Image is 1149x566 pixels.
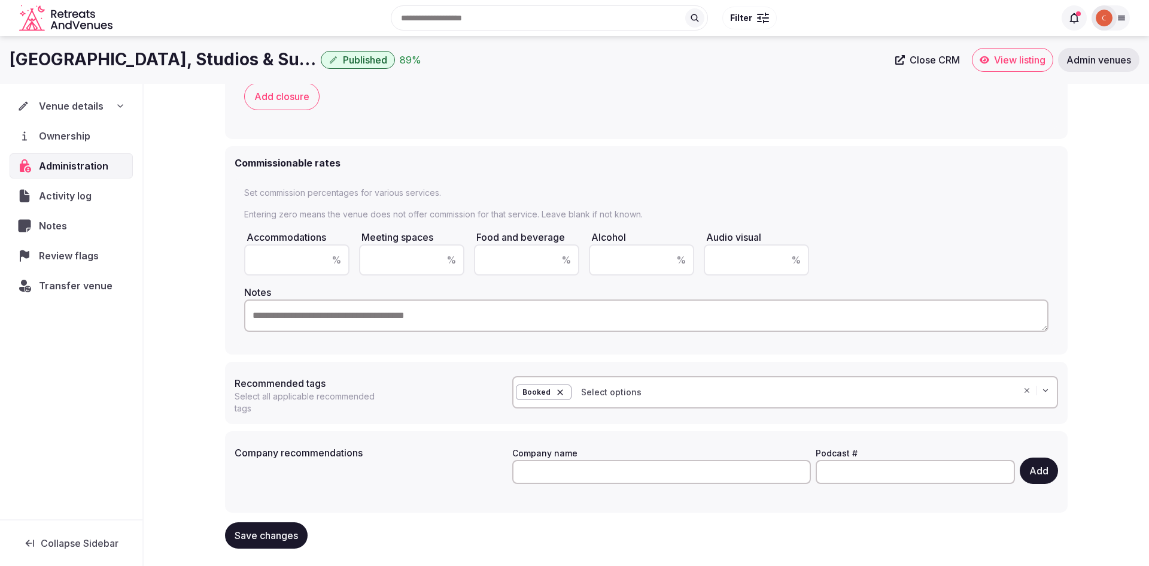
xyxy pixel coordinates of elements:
label: Podcast # [816,448,858,458]
a: Close CRM [888,48,967,72]
span: Save changes [235,529,298,541]
label: Company name [512,448,577,458]
span: % [446,253,456,267]
button: BookedSelect options [512,376,1058,408]
span: % [791,253,801,267]
p: Entering zero means the venue does not offer commission for that service. Leave blank if not known. [244,208,1048,220]
span: Administration [39,159,113,173]
a: Notes [10,213,133,238]
button: Save changes [225,522,308,549]
label: Alcohol [589,231,626,243]
span: % [332,253,341,267]
a: Administration [10,153,133,178]
span: Close CRM [910,54,960,66]
button: Add [1020,458,1058,484]
button: Published [321,51,395,69]
span: Published [343,54,387,66]
span: % [561,253,571,267]
svg: Retreats and Venues company logo [19,5,115,32]
span: Activity log [39,189,96,203]
button: Add closure [244,83,320,110]
label: Notes [244,286,271,298]
label: Food and beverage [474,231,565,243]
span: Venue details [39,99,104,113]
span: Ownership [39,129,95,143]
div: Booked [516,385,572,400]
a: Activity log [10,183,133,208]
span: Review flags [39,249,104,263]
button: Collapse Sidebar [10,530,133,556]
a: Ownership [10,123,133,149]
div: 89 % [400,53,421,67]
p: Set commission percentages for various services. [244,187,1048,199]
label: Company recommendations [235,448,503,458]
span: Select options [581,386,642,398]
a: Visit the homepage [19,5,115,32]
img: Catalina [1096,10,1112,26]
span: Filter [730,12,752,24]
a: Review flags [10,243,133,268]
button: Transfer venue [10,273,133,298]
span: Notes [39,219,72,233]
button: Filter [722,7,777,29]
a: View listing [972,48,1053,72]
a: Admin venues [1058,48,1139,72]
span: View listing [994,54,1045,66]
label: Audio visual [704,231,761,243]
h1: [GEOGRAPHIC_DATA], Studios & Suites [10,48,316,71]
label: Meeting spaces [359,231,433,243]
span: Collapse Sidebar [41,537,118,549]
span: Admin venues [1066,54,1131,66]
label: Recommended tags [235,379,503,388]
button: 89% [400,53,421,67]
p: Select all applicable recommended tags [235,391,388,414]
span: Transfer venue [39,279,113,293]
label: Accommodations [244,231,326,243]
span: % [676,253,686,267]
h2: Commissionable rates [235,156,341,170]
